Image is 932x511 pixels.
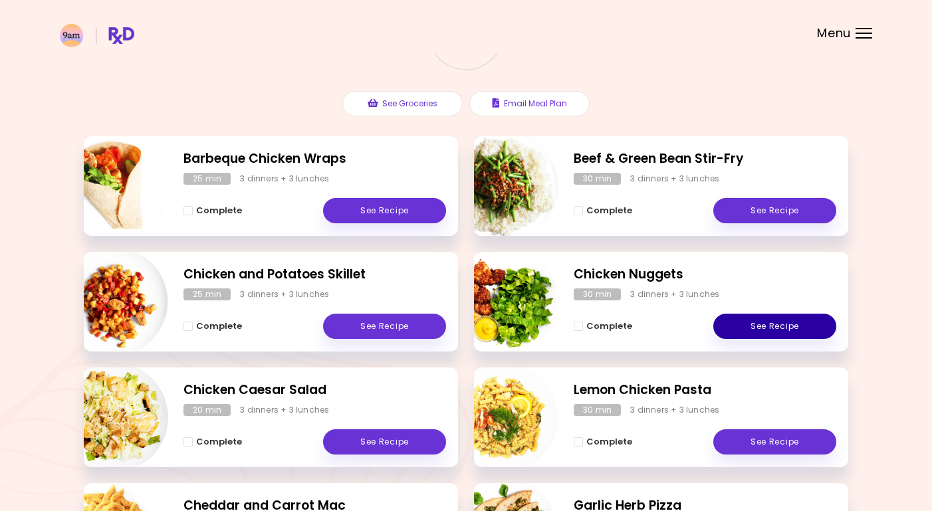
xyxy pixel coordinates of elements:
a: See Recipe - Barbeque Chicken Wraps [323,198,446,223]
div: 25 min [183,173,231,185]
img: Info - Chicken Nuggets [448,247,558,357]
button: See Groceries [342,91,463,116]
button: Complete - Lemon Chicken Pasta [574,434,632,450]
div: 3 dinners + 3 lunches [240,173,329,185]
span: Complete [586,205,632,216]
img: Info - Lemon Chicken Pasta [448,362,558,472]
button: Complete - Chicken and Potatoes Skillet [183,318,242,334]
div: 30 min [574,173,621,185]
img: RxDiet [60,24,134,47]
div: 3 dinners + 3 lunches [630,404,719,416]
div: 25 min [183,288,231,300]
button: Email Meal Plan [469,91,590,116]
a: See Recipe - Chicken Nuggets [713,314,836,339]
button: Complete - Beef & Green Bean Stir-Fry [574,203,632,219]
span: Complete [196,205,242,216]
span: Complete [196,321,242,332]
div: 3 dinners + 3 lunches [630,288,719,300]
div: 20 min [183,404,231,416]
h2: Chicken and Potatoes Skillet [183,265,446,284]
a: See Recipe - Beef & Green Bean Stir-Fry [713,198,836,223]
img: Info - Beef & Green Bean Stir-Fry [448,131,558,241]
h2: Chicken Nuggets [574,265,836,284]
span: Complete [586,321,632,332]
span: Complete [196,437,242,447]
a: See Recipe - Chicken and Potatoes Skillet [323,314,446,339]
a: See Recipe - Chicken Caesar Salad [323,429,446,455]
div: 3 dinners + 3 lunches [240,404,329,416]
button: Complete - Barbeque Chicken Wraps [183,203,242,219]
span: Complete [586,437,632,447]
h2: Beef & Green Bean Stir-Fry [574,150,836,169]
h2: Chicken Caesar Salad [183,381,446,400]
div: 30 min [574,404,621,416]
div: 3 dinners + 3 lunches [630,173,719,185]
button: Complete - Chicken Caesar Salad [183,434,242,450]
div: 3 dinners + 3 lunches [240,288,329,300]
div: 30 min [574,288,621,300]
h2: Lemon Chicken Pasta [574,381,836,400]
span: Menu [817,27,851,39]
img: Info - Chicken Caesar Salad [58,362,168,472]
h2: Barbeque Chicken Wraps [183,150,446,169]
img: Info - Barbeque Chicken Wraps [58,131,168,241]
img: Info - Chicken and Potatoes Skillet [58,247,168,357]
a: See Recipe - Lemon Chicken Pasta [713,429,836,455]
button: Complete - Chicken Nuggets [574,318,632,334]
